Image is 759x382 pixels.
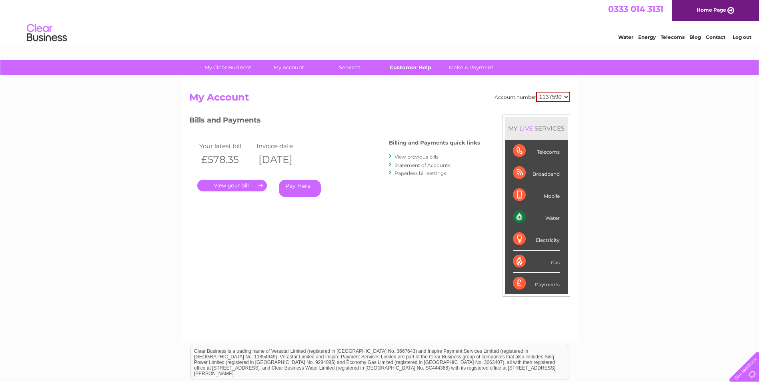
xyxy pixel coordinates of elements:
[706,34,725,40] a: Contact
[513,162,560,184] div: Broadband
[395,162,451,168] a: Statement of Accounts
[518,125,535,132] div: LIVE
[513,273,560,294] div: Payments
[191,4,569,39] div: Clear Business is a trading name of Verastar Limited (registered in [GEOGRAPHIC_DATA] No. 3667643...
[256,60,322,75] a: My Account
[195,60,261,75] a: My Clear Business
[733,34,751,40] a: Log out
[608,4,663,14] a: 0333 014 3131
[661,34,685,40] a: Telecoms
[513,228,560,250] div: Electricity
[513,184,560,206] div: Mobile
[638,34,656,40] a: Energy
[438,60,504,75] a: Make A Payment
[254,151,312,168] th: [DATE]
[505,117,568,140] div: MY SERVICES
[197,151,255,168] th: £578.35
[254,141,312,151] td: Invoice date
[26,21,67,45] img: logo.png
[377,60,443,75] a: Customer Help
[197,180,267,191] a: .
[197,141,255,151] td: Your latest bill
[689,34,701,40] a: Blog
[395,154,439,160] a: View previous bills
[389,140,480,146] h4: Billing and Payments quick links
[189,115,480,129] h3: Bills and Payments
[316,60,383,75] a: Services
[395,170,446,176] a: Paperless bill settings
[618,34,633,40] a: Water
[279,180,321,197] a: Pay Here
[495,92,570,102] div: Account number
[513,206,560,228] div: Water
[513,251,560,273] div: Gas
[189,92,570,107] h2: My Account
[513,140,560,162] div: Telecoms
